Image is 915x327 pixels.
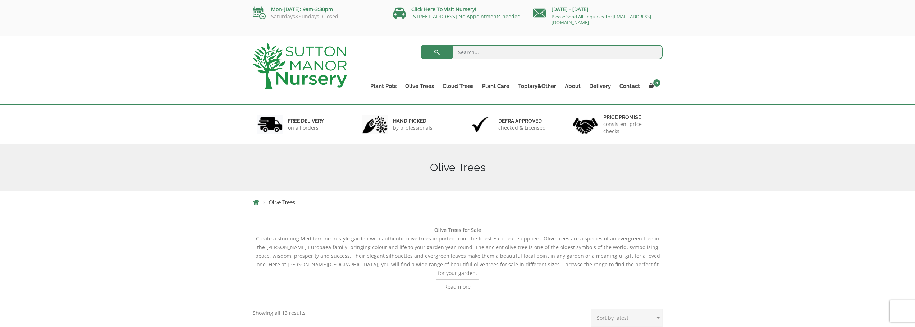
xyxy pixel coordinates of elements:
[411,6,476,13] a: Click Here To Visit Nursery!
[393,124,433,131] p: by professionals
[561,81,585,91] a: About
[253,161,663,174] h1: Olive Trees
[478,81,514,91] a: Plant Care
[514,81,561,91] a: Topiary&Other
[603,121,658,135] p: consistent price checks
[434,226,481,233] b: Olive Trees for Sale
[603,114,658,121] h6: Price promise
[253,14,382,19] p: Saturdays&Sundays: Closed
[552,13,651,25] a: Please Send All Enquiries To: [EMAIL_ADDRESS][DOMAIN_NAME]
[288,124,324,131] p: on all orders
[393,118,433,124] h6: hand picked
[411,13,521,20] a: [STREET_ADDRESS] No Appointments needed
[269,200,295,205] span: Olive Trees
[253,43,347,89] img: logo
[421,45,663,59] input: Search...
[401,81,438,91] a: Olive Trees
[573,113,598,135] img: 4.jpg
[366,81,401,91] a: Plant Pots
[253,199,663,205] nav: Breadcrumbs
[498,124,546,131] p: checked & Licensed
[438,81,478,91] a: Cloud Trees
[585,81,615,91] a: Delivery
[444,284,471,289] span: Read more
[644,81,663,91] a: 0
[253,226,663,294] div: Create a stunning Mediterranean-style garden with authentic olive trees imported from the finest ...
[615,81,644,91] a: Contact
[533,5,663,14] p: [DATE] - [DATE]
[257,115,283,134] img: 1.jpg
[253,309,306,317] p: Showing all 13 results
[653,79,660,87] span: 0
[288,118,324,124] h6: FREE DELIVERY
[253,5,382,14] p: Mon-[DATE]: 9am-3:30pm
[591,309,663,327] select: Shop order
[498,118,546,124] h6: Defra approved
[362,115,388,134] img: 2.jpg
[468,115,493,134] img: 3.jpg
